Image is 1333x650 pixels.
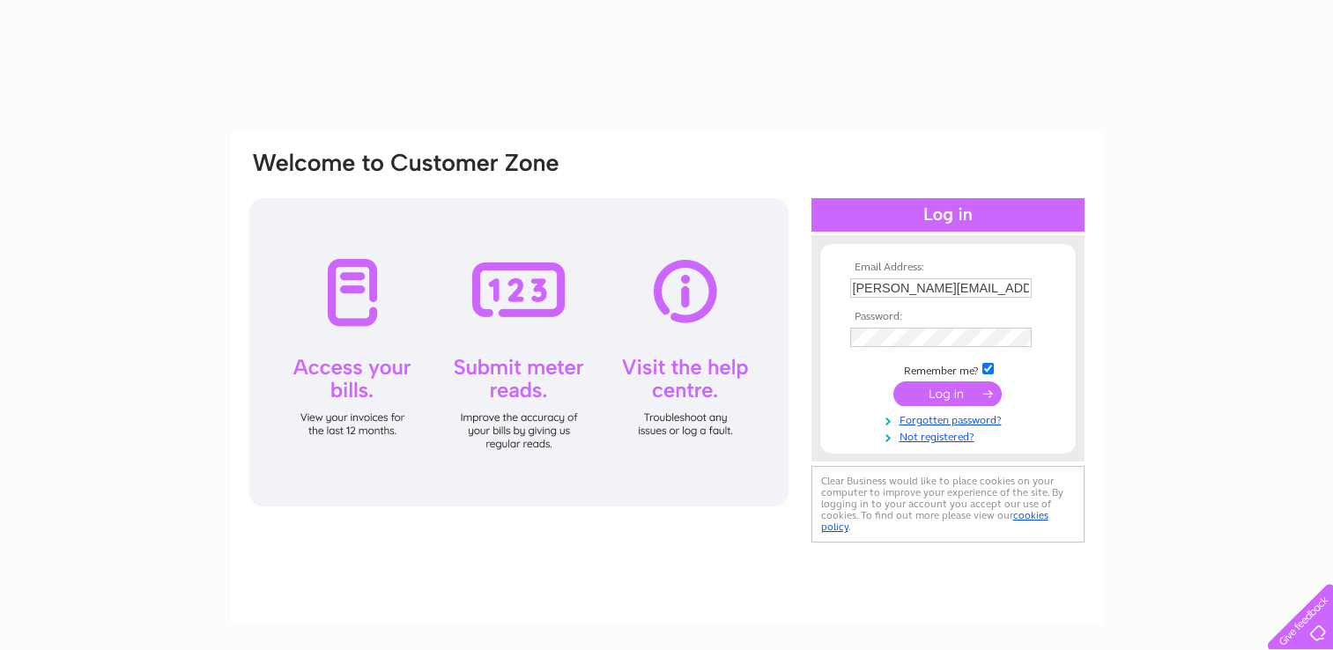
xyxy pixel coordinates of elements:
th: Email Address: [846,262,1050,274]
a: Not registered? [850,427,1050,444]
input: Submit [893,381,1002,406]
a: cookies policy [821,509,1048,533]
div: Clear Business would like to place cookies on your computer to improve your experience of the sit... [811,466,1085,543]
th: Password: [846,311,1050,323]
td: Remember me? [846,360,1050,378]
a: Forgotten password? [850,410,1050,427]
